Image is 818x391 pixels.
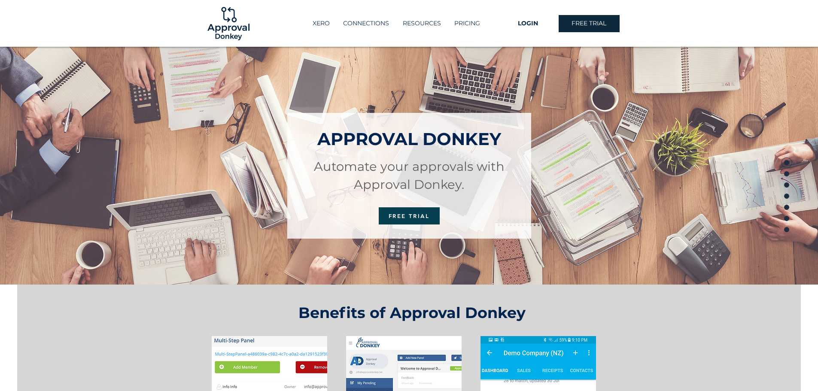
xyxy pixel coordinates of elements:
[572,19,606,28] span: FREE TRIAL
[447,16,487,30] a: PRICING
[498,15,559,32] a: LOGIN
[306,16,336,30] a: XERO
[450,16,484,30] p: PRICING
[518,19,538,28] span: LOGIN
[205,0,252,47] img: Logo-01.png
[295,16,498,30] nav: Site
[339,16,393,30] p: CONNECTIONS
[308,16,334,30] p: XERO
[336,16,396,30] a: CONNECTIONS
[314,159,505,192] span: Automate your approvals with Approval Donkey.
[559,15,620,32] a: FREE TRIAL
[389,212,430,219] span: FREE TRIAL
[398,16,445,30] p: RESOURCES
[396,16,447,30] div: RESOURCES
[317,128,501,149] span: APPROVAL DONKEY
[379,207,440,224] a: FREE TRIAL
[298,303,526,322] span: Benefits of Approval Donkey
[781,157,793,234] nav: Page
